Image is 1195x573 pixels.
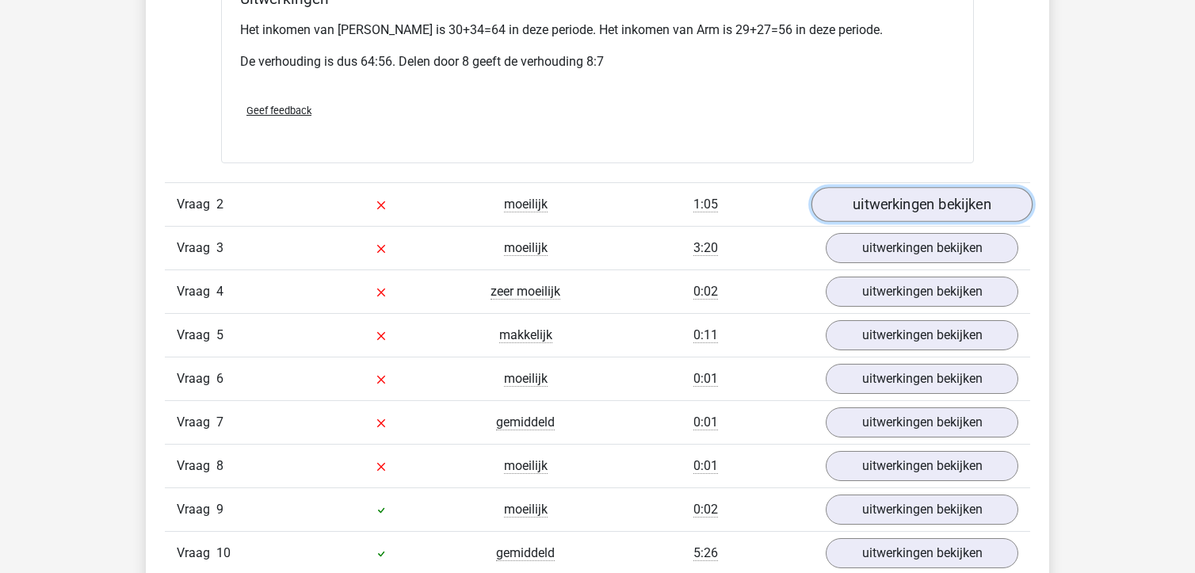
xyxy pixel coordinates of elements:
[216,284,223,299] span: 4
[504,240,548,256] span: moeilijk
[826,407,1018,437] a: uitwerkingen bekijken
[177,239,216,258] span: Vraag
[177,326,216,345] span: Vraag
[177,369,216,388] span: Vraag
[177,456,216,476] span: Vraag
[499,327,552,343] span: makkelijk
[693,502,718,518] span: 0:02
[177,282,216,301] span: Vraag
[504,502,548,518] span: moeilijk
[240,52,955,71] p: De verhouding is dus 64:56. Delen door 8 geeft de verhouding 8:7
[216,545,231,560] span: 10
[177,500,216,519] span: Vraag
[826,320,1018,350] a: uitwerkingen bekijken
[693,414,718,430] span: 0:01
[693,458,718,474] span: 0:01
[826,364,1018,394] a: uitwerkingen bekijken
[216,327,223,342] span: 5
[216,502,223,517] span: 9
[216,197,223,212] span: 2
[693,545,718,561] span: 5:26
[491,284,560,300] span: zeer moeilijk
[177,195,216,214] span: Vraag
[693,240,718,256] span: 3:20
[246,105,311,117] span: Geef feedback
[504,197,548,212] span: moeilijk
[826,538,1018,568] a: uitwerkingen bekijken
[216,240,223,255] span: 3
[826,233,1018,263] a: uitwerkingen bekijken
[177,544,216,563] span: Vraag
[216,371,223,386] span: 6
[826,451,1018,481] a: uitwerkingen bekijken
[693,371,718,387] span: 0:01
[496,545,555,561] span: gemiddeld
[504,458,548,474] span: moeilijk
[811,187,1033,222] a: uitwerkingen bekijken
[504,371,548,387] span: moeilijk
[693,327,718,343] span: 0:11
[693,197,718,212] span: 1:05
[496,414,555,430] span: gemiddeld
[240,21,955,40] p: Het inkomen van [PERSON_NAME] is 30+34=64 in deze periode. Het inkomen van Arm is 29+27=56 in dez...
[177,413,216,432] span: Vraag
[693,284,718,300] span: 0:02
[216,414,223,430] span: 7
[826,495,1018,525] a: uitwerkingen bekijken
[216,458,223,473] span: 8
[826,277,1018,307] a: uitwerkingen bekijken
